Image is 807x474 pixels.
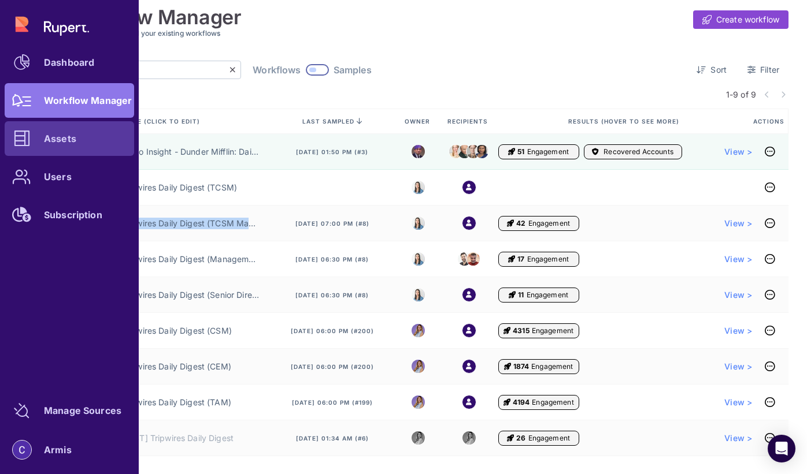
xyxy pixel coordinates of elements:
span: Create workflow [716,14,779,25]
a: View > [724,361,752,372]
a: [TEST] Tripwires Daily Digest [121,432,234,444]
span: Results (Hover to see more) [568,117,682,125]
i: Engagement [504,398,510,407]
span: 1874 [513,362,530,371]
span: Title (click to edit) [122,117,202,125]
span: Engagement [527,255,569,264]
span: [DATE] 01:34 am (#6) [296,434,369,442]
a: Dashboard [5,45,134,80]
img: 8525803544391_e4bc78f9dfe39fb1ff36_32.jpg [412,252,425,266]
i: Engagement [507,219,514,228]
a: Tripwires Daily Digest (Management) [121,253,259,265]
div: Dashboard [44,59,94,66]
a: Tripwires Daily Digest (Senior Director) [121,289,259,301]
span: Recipients [447,117,490,125]
a: Demo Insight - Dunder Mifflin: Daily Sales [121,146,259,158]
a: View > [724,397,752,408]
a: View > [724,218,752,229]
img: 8525803544391_e4bc78f9dfe39fb1ff36_32.jpg [412,288,425,301]
span: 11 [518,290,524,300]
span: [DATE] 06:30 pm (#8) [295,291,369,299]
img: 8174018508023_7d10796a8df234e8bb78_32.jpg [467,252,480,266]
a: Users [5,159,134,194]
a: Manage Sources [5,393,134,428]
div: Users [44,173,72,180]
a: View > [724,146,752,158]
span: Actions [753,117,787,125]
a: View > [724,253,752,265]
h1: Workflow Manager [62,6,242,29]
div: Armis [44,446,72,453]
span: Samples [334,64,372,76]
i: Engagement [508,147,515,156]
img: 2269497084864_59e462419521780a027d_32.jpg [458,251,471,267]
span: 51 [517,147,524,156]
img: dwight.png [467,142,480,161]
img: 8988563339665_5a12f1d3e1fcf310ea11_32.png [412,324,425,337]
span: [DATE] 06:00 pm (#200) [291,327,374,335]
a: Tripwires Daily Digest (CEM) [121,361,231,372]
img: 8988563339665_5a12f1d3e1fcf310ea11_32.png [412,395,425,409]
span: [DATE] 01:50 pm (#3) [296,148,368,156]
span: Sort [710,64,727,76]
input: Search by title [80,61,229,79]
img: 8988563339665_5a12f1d3e1fcf310ea11_32.png [462,431,476,445]
a: Tripwires Daily Digest (CSM) [121,325,232,337]
img: 8988563339665_5a12f1d3e1fcf310ea11_32.png [412,360,425,373]
span: 1-9 of 9 [726,88,756,100]
i: Engagement [504,362,511,371]
div: Assets [44,135,76,142]
a: View > [724,325,752,337]
h3: Review and manage all your existing workflows [62,29,789,38]
span: Filter [760,64,779,76]
img: account-photo [13,441,31,459]
a: Tripwires Daily Digest (TCSM Manager) [121,218,259,229]
i: Engagement [509,290,516,300]
span: 4194 [513,398,530,407]
span: Engagement [531,362,573,371]
span: Workflows [253,64,301,76]
i: Accounts [592,147,599,156]
a: View > [724,432,752,444]
a: Subscription [5,197,134,232]
img: michael.jpeg [412,145,425,158]
span: Recovered Accounts [604,147,673,156]
span: [DATE] 06:30 pm (#8) [295,255,369,263]
a: Assets [5,121,134,156]
span: Engagement [527,147,569,156]
span: 4315 [513,326,530,335]
div: Subscription [44,211,102,218]
span: Engagement [532,326,573,335]
img: 8525803544391_e4bc78f9dfe39fb1ff36_32.jpg [412,181,425,194]
span: Owner [405,117,432,125]
span: [DATE] 06:00 pm (#199) [292,398,373,406]
img: angela.jpeg [449,141,462,161]
span: Engagement [528,434,570,443]
a: View > [724,289,752,301]
span: 26 [516,434,525,443]
span: 42 [516,219,525,228]
div: Manage Sources [44,407,121,414]
img: 8988563339665_5a12f1d3e1fcf310ea11_32.png [412,431,425,445]
span: 17 [517,255,524,264]
span: Engagement [527,290,568,300]
i: Engagement [504,326,510,335]
i: Engagement [508,255,515,264]
img: kelly.png [475,142,488,161]
a: Tripwires Daily Digest (TAM) [121,397,231,408]
span: last sampled [302,118,354,125]
a: Tripwires Daily Digest (TCSM) [121,182,237,193]
img: 8525803544391_e4bc78f9dfe39fb1ff36_32.jpg [412,217,425,230]
span: Engagement [532,398,573,407]
span: [DATE] 07:00 pm (#8) [295,219,369,227]
span: Engagement [528,219,570,228]
div: Open Intercom Messenger [768,435,795,462]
